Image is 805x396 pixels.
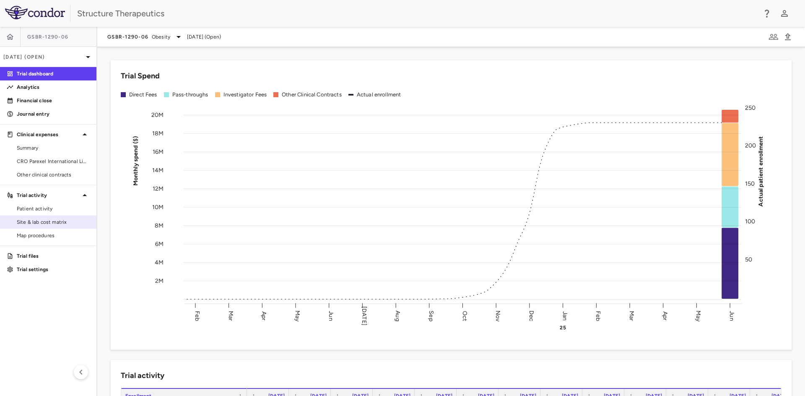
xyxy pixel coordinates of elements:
span: [DATE] (Open) [187,33,221,41]
p: Analytics [17,83,90,91]
tspan: 14M [152,167,164,174]
text: Jan [561,311,569,320]
p: Journal entry [17,110,90,118]
text: Nov [494,310,501,321]
tspan: Actual patient enrollment [757,136,764,206]
text: Feb [595,311,602,321]
text: [DATE] [361,306,368,326]
tspan: 8M [155,222,164,229]
text: Apr [260,311,267,320]
p: [DATE] (Open) [3,53,83,61]
text: Jun [728,311,735,321]
div: Pass-throughs [172,91,208,98]
tspan: Monthly spend ($) [132,136,139,186]
tspan: 250 [745,104,756,111]
text: Dec [528,310,535,321]
tspan: 18M [152,130,164,137]
tspan: 4M [155,259,164,266]
tspan: 16M [153,148,164,155]
p: Clinical expenses [17,131,80,138]
tspan: 10M [152,204,164,211]
span: Other clinical contracts [17,171,90,179]
div: Other Clinical Contracts [282,91,342,98]
text: Mar [628,311,635,321]
div: Investigator Fees [223,91,267,98]
span: Map procedures [17,232,90,239]
text: May [695,310,702,321]
span: GSBR-1290-06 [107,34,148,40]
text: Jun [327,311,335,321]
h6: Trial Spend [121,70,160,82]
img: logo-full-SnFGN8VE.png [5,6,65,19]
text: Oct [461,311,468,321]
div: Structure Therapeutics [77,7,756,20]
text: Apr [662,311,669,320]
tspan: 200 [745,142,756,149]
div: Actual enrollment [357,91,401,98]
div: Direct Fees [129,91,157,98]
p: Trial settings [17,266,90,273]
span: GSBR-1290-06 [27,34,68,40]
p: Trial files [17,252,90,260]
tspan: 6M [155,241,164,248]
text: Mar [227,311,234,321]
p: Trial activity [17,192,80,199]
text: Feb [194,311,201,321]
tspan: 150 [745,180,755,187]
text: May [294,310,301,321]
p: Financial close [17,97,90,104]
tspan: 12M [153,185,164,192]
tspan: 2M [155,277,164,285]
tspan: 50 [745,256,752,263]
text: Sep [428,311,435,321]
text: Aug [394,311,401,321]
span: Site & lab cost matrix [17,218,90,226]
h6: Trial activity [121,370,164,381]
span: CRO Parexel International Limited [17,158,90,165]
text: 25 [560,325,566,331]
span: Summary [17,144,90,152]
span: Obesity [152,33,170,41]
p: Trial dashboard [17,70,90,78]
tspan: 20M [151,111,164,119]
span: Patient activity [17,205,90,212]
tspan: 100 [745,218,755,225]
